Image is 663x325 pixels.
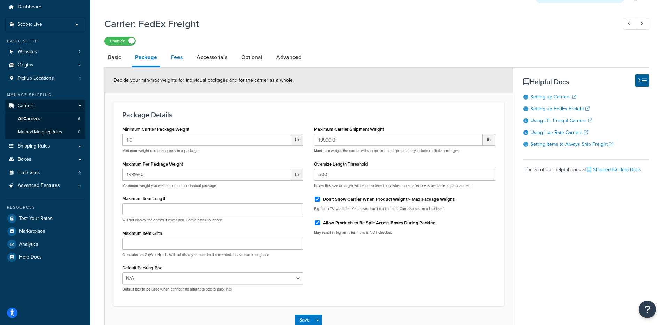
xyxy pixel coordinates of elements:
[19,241,38,247] span: Analytics
[291,134,303,146] span: lb
[5,126,85,138] a: Method Merging Rules0
[78,129,80,135] span: 0
[5,166,85,179] a: Time Slots0
[238,49,266,66] a: Optional
[5,46,85,58] a: Websites2
[122,148,303,153] p: Minimum weight carrier supports in a package
[530,117,592,124] a: Using LTL Freight Carriers
[122,231,162,236] label: Maximum Item Girth
[5,179,85,192] li: Advanced Features
[523,78,649,86] h3: Helpful Docs
[19,229,45,235] span: Marketplace
[5,100,85,112] a: Carriers
[530,105,590,112] a: Setting up FedEx Freight
[5,166,85,179] li: Time Slots
[5,205,85,211] div: Resources
[530,129,588,136] a: Using Live Rate Carriers
[636,18,649,30] a: Next Record
[193,49,231,66] a: Accessorials
[18,170,40,176] span: Time Slots
[78,62,81,68] span: 2
[5,46,85,58] li: Websites
[18,103,35,109] span: Carriers
[530,141,613,148] a: Setting Items to Always Ship Freight
[19,216,53,222] span: Test Your Rates
[18,143,50,149] span: Shipping Rules
[5,179,85,192] a: Advanced Features6
[5,1,85,14] a: Dashboard
[132,49,160,67] a: Package
[323,220,436,226] label: Allow Products to Be Split Across Boxes During Packing
[17,22,42,27] span: Scope: Live
[5,112,85,125] a: AllCarriers6
[5,59,85,72] li: Origins
[122,111,495,119] h3: Package Details
[5,212,85,225] a: Test Your Rates
[78,116,80,122] span: 6
[314,148,495,153] p: Maximum weight the carrier will support in one shipment (may include multiple packages)
[314,183,495,188] p: Boxes this size or larger will be considered only when no smaller box is available to pack an item
[18,76,54,81] span: Pickup Locations
[18,4,41,10] span: Dashboard
[5,238,85,251] a: Analytics
[5,100,85,139] li: Carriers
[5,225,85,238] a: Marketplace
[18,116,40,122] span: All Carriers
[18,183,60,189] span: Advanced Features
[104,17,610,31] h1: Carrier: FedEx Freight
[5,72,85,85] a: Pickup Locations1
[122,183,303,188] p: Maximum weight you wish to put in an individual package
[122,127,189,132] label: Minimum Carrier Package Weight
[5,72,85,85] li: Pickup Locations
[105,37,135,45] label: Enabled
[5,38,85,44] div: Basic Setup
[314,230,495,235] p: May result in higher rates if this is NOT checked
[18,49,37,55] span: Websites
[5,59,85,72] a: Origins2
[104,49,125,66] a: Basic
[483,134,495,146] span: lb
[635,74,649,87] button: Hide Help Docs
[587,166,641,173] a: ShipperHQ Help Docs
[314,206,495,212] p: E.g. for a TV would be Yes as you can't cut it in half. Can also set on a box itself
[78,183,81,189] span: 6
[18,157,31,162] span: Boxes
[5,126,85,138] li: Method Merging Rules
[5,153,85,166] a: Boxes
[122,265,162,270] label: Default Packing Box
[18,62,33,68] span: Origins
[314,161,368,167] label: Oversize Length Threshold
[273,49,305,66] a: Advanced
[5,92,85,98] div: Manage Shipping
[623,18,637,30] a: Previous Record
[167,49,186,66] a: Fees
[291,169,303,181] span: lb
[314,127,384,132] label: Maximum Carrier Shipment Weight
[113,77,294,84] span: Decide your min/max weights for individual packages and for the carrier as a whole.
[78,170,81,176] span: 0
[122,161,183,167] label: Maximum Per Package Weight
[19,254,42,260] span: Help Docs
[122,287,303,292] p: Default box to be used when cannot find alternate box to pack into
[122,217,303,223] p: Will not display the carrier if exceeded. Leave blank to ignore
[79,76,81,81] span: 1
[5,140,85,153] a: Shipping Rules
[323,196,454,203] label: Don't Show Carrier When Product Weight > Max Package Weight
[18,129,62,135] span: Method Merging Rules
[523,159,649,175] div: Find all of our helpful docs at:
[122,196,166,201] label: Maximum Item Length
[5,251,85,263] a: Help Docs
[122,252,303,257] p: Calculated as 2x(W + H) + L. Will not display the carrier if exceeded. Leave blank to ignore
[530,93,576,101] a: Setting up Carriers
[78,49,81,55] span: 2
[639,301,656,318] button: Open Resource Center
